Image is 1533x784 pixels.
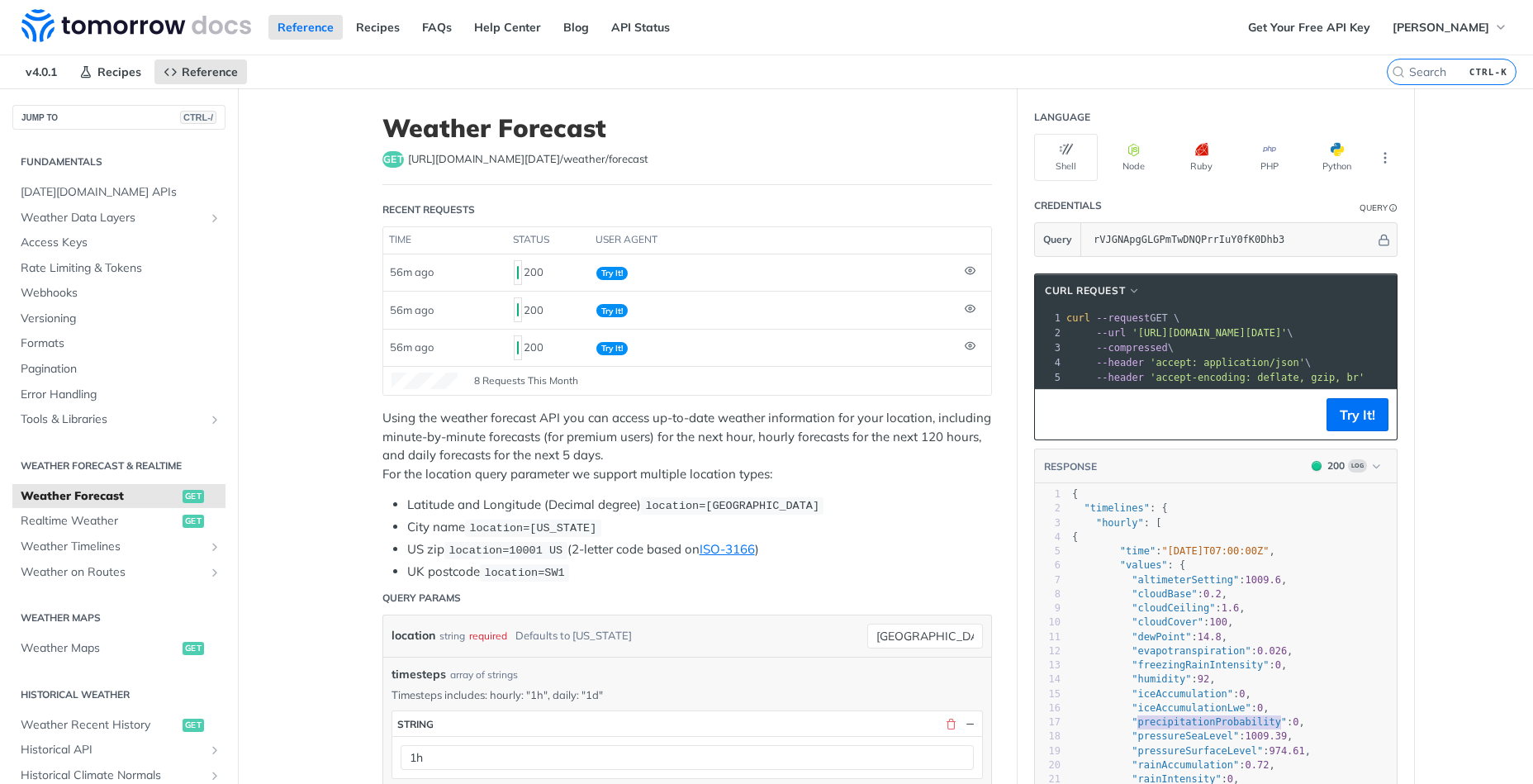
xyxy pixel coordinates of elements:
div: 1 [1035,487,1061,501]
span: "hourly" [1096,517,1144,529]
span: "cloudCover" [1132,616,1203,628]
span: Rate Limiting & Tokens [21,260,221,277]
span: "values" [1120,559,1168,571]
span: : [ [1072,517,1161,529]
span: get [183,490,204,503]
div: Language [1034,110,1090,125]
button: [PERSON_NAME] [1383,15,1516,40]
a: Versioning [12,306,225,331]
a: Weather Mapsget [12,636,225,661]
a: Weather Forecastget [12,484,225,509]
button: Ruby [1170,134,1233,181]
a: Access Keys [12,230,225,255]
button: Show subpages for Weather Data Layers [208,211,221,225]
div: required [469,624,507,648]
span: location=[US_STATE] [469,522,596,535]
button: RESPONSE [1043,459,1098,475]
span: "freezingRainIntensity" [1132,659,1269,671]
div: Query Params [382,591,461,606]
button: Show subpages for Weather on Routes [208,566,221,579]
kbd: CTRL-K [1465,64,1512,80]
div: 5 [1035,544,1061,558]
div: 14 [1035,672,1061,687]
a: Historical APIShow subpages for Historical API [12,738,225,763]
a: Get Your Free API Key [1239,15,1379,40]
span: 200 [517,266,519,279]
span: "cloudBase" [1132,588,1197,600]
span: Weather on Routes [21,564,204,581]
button: JUMP TOCTRL-/ [12,105,225,130]
span: 1009.6 [1246,574,1281,586]
button: More Languages [1373,145,1398,170]
button: Try It! [1327,398,1388,431]
a: Tools & LibrariesShow subpages for Tools & Libraries [12,407,225,432]
li: US zip (2-letter code based on ) [407,540,992,559]
div: 10 [1035,615,1061,630]
li: City name [407,518,992,537]
h2: Weather Maps [12,611,225,625]
span: 974.61 [1269,745,1304,757]
span: \ [1066,357,1311,368]
span: "humidity" [1132,673,1191,685]
div: 13 [1035,658,1061,672]
button: Show subpages for Tools & Libraries [208,413,221,426]
a: Error Handling [12,382,225,407]
span: : , [1072,716,1305,728]
span: Log [1348,459,1367,473]
button: Copy to clipboard [1043,402,1066,427]
a: Reference [268,15,343,40]
button: 200200Log [1303,458,1388,474]
span: cURL Request [1045,283,1125,298]
span: --url [1096,327,1126,339]
span: "rainAccumulation" [1132,759,1239,771]
span: get [183,719,204,732]
a: FAQs [413,15,461,40]
span: Pagination [21,361,221,378]
span: 56m ago [390,340,434,354]
span: 'accept: application/json' [1150,357,1305,368]
div: QueryInformation [1360,202,1398,214]
div: 8 [1035,587,1061,601]
span: v4.0.1 [17,59,66,84]
span: Try It! [596,342,628,355]
span: get [382,151,404,168]
input: apikey [1085,223,1375,256]
button: Shell [1034,134,1098,181]
a: Weather TimelinesShow subpages for Weather Timelines [12,535,225,559]
th: user agent [590,227,958,254]
a: Pagination [12,357,225,382]
span: : { [1072,559,1185,571]
a: Recipes [347,15,409,40]
span: 1.6 [1222,602,1240,614]
span: "iceAccumulation" [1132,688,1233,700]
span: : , [1072,673,1215,685]
div: 2 [1035,501,1061,516]
div: string [397,718,434,730]
a: ISO-3166 [700,541,755,557]
span: '[URL][DOMAIN_NAME][DATE]' [1132,327,1287,339]
div: 4 [1035,530,1061,544]
span: [DATE][DOMAIN_NAME] APIs [21,184,221,201]
span: \ [1066,327,1293,339]
span: 0.026 [1257,645,1287,657]
th: time [383,227,507,254]
div: 11 [1035,630,1061,644]
div: Defaults to [US_STATE] [515,624,632,648]
span: 200 [517,341,519,354]
span: : , [1072,745,1311,757]
span: "pressureSeaLevel" [1132,730,1239,742]
button: Show subpages for Weather Timelines [208,540,221,554]
span: : , [1072,702,1269,714]
span: Query [1043,232,1072,247]
span: 56m ago [390,265,434,278]
span: 0 [1257,702,1263,714]
span: Try It! [596,267,628,280]
span: Historical API [21,742,204,758]
span: --compressed [1096,342,1168,354]
h2: Fundamentals [12,154,225,169]
span: "iceAccumulationLwe" [1132,702,1251,714]
span: : , [1072,659,1287,671]
div: array of strings [450,668,518,682]
i: Information [1389,204,1398,212]
span: 56m ago [390,303,434,316]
